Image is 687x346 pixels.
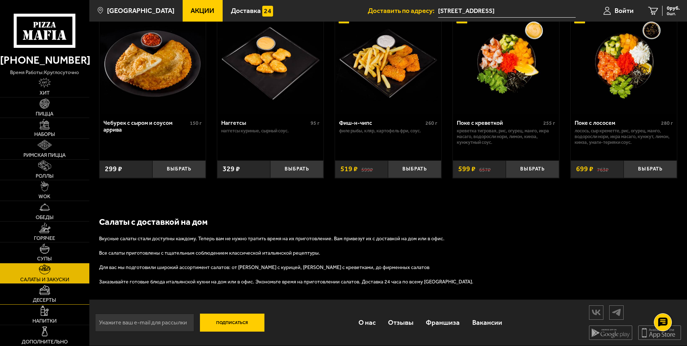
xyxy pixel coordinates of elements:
a: Наггетсы [217,9,324,114]
a: АкционныйФиш-н-чипс [335,9,441,114]
span: Салаты и закуски [20,277,69,282]
span: Для вас мы подготовили широкий ассортимент салатов: от [PERSON_NAME] с курицей, [PERSON_NAME] с к... [99,264,429,270]
span: 280 г [661,120,673,126]
span: Акции [191,7,214,14]
p: лосось, Сыр креметте, рис, огурец, манго, водоросли Нори, икра масаго, кунжут, лимон, кинза, унаг... [575,128,673,145]
span: 329 ₽ [223,165,240,173]
span: Доставить по адресу: [368,7,438,14]
input: Укажите ваш e-mail для рассылки [95,314,194,332]
span: Обеды [36,215,54,220]
span: Римская пицца [23,153,66,158]
span: Заказывайте готовые блюда итальянской кухни на дом или в офис. Экономьте время на приготовлении с... [99,279,473,285]
span: 599 ₽ [458,165,476,173]
img: vk [589,306,603,319]
div: Наггетсы [221,119,309,126]
span: Напитки [32,319,57,324]
s: 657 ₽ [479,165,491,173]
a: АкционныйПоке с лососем [571,9,677,114]
b: Салаты с доставкой на дом [99,217,208,227]
span: 0 шт. [667,12,680,16]
span: 519 ₽ [340,165,358,173]
span: Наборы [34,132,55,137]
p: наггетсы куриные, сырный соус. [221,128,320,134]
img: Чебурек с сыром и соусом аррива [100,9,205,114]
img: Наггетсы [218,9,323,114]
a: Отзывы [382,311,420,334]
span: Роллы [36,174,54,179]
img: tg [610,306,623,319]
span: [GEOGRAPHIC_DATA] [107,7,174,14]
span: 299 ₽ [105,165,122,173]
a: АкционныйПоке с креветкой [453,9,559,114]
span: WOK [39,194,50,199]
span: 699 ₽ [576,165,593,173]
s: 763 ₽ [597,165,608,173]
button: Подписаться [200,314,264,332]
span: 260 г [425,120,437,126]
span: Десерты [33,298,56,303]
a: Вакансии [466,311,508,334]
span: Все салаты приготовлены с тщательным соблюдением классической итальянской рецептуры. [99,250,320,256]
img: Фиш-н-чипс [336,9,441,114]
span: Горячее [34,236,55,241]
a: О нас [352,311,382,334]
span: 95 г [311,120,320,126]
input: Ваш адрес доставки [438,4,575,18]
span: Дополнительно [22,340,68,345]
button: Выбрать [152,160,206,178]
span: 0 руб. [667,6,680,11]
button: Выбрать [624,160,677,178]
div: Поке с креветкой [457,119,541,126]
span: Супы [37,256,52,261]
span: 150 г [190,120,202,126]
button: Выбрать [506,160,559,178]
button: Выбрать [388,160,441,178]
span: Хит [40,91,50,96]
img: Поке с лососем [571,9,676,114]
span: Доставка [231,7,261,14]
a: Чебурек с сыром и соусом аррива [99,9,206,114]
p: филе рыбы, кляр, картофель фри, соус. [339,128,437,134]
div: Поке с лососем [575,119,659,126]
p: креветка тигровая, рис, огурец, манго, икра масаго, водоросли Нори, лимон, кинза, кунжутный соус. [457,128,555,145]
div: Чебурек с сыром и соусом аррива [103,119,188,133]
span: Пицца [36,111,53,117]
img: Поке с креветкой [454,9,558,114]
span: Вкусные салаты стали доступны каждому. Теперь вам не нужно тратить время на их приготовление. Вам... [99,236,445,242]
span: Войти [615,7,634,14]
s: 599 ₽ [361,165,373,173]
button: Выбрать [270,160,324,178]
span: 255 г [543,120,555,126]
div: Фиш-н-чипс [339,119,424,126]
a: Франшиза [420,311,466,334]
img: 15daf4d41897b9f0e9f617042186c801.svg [262,6,273,17]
